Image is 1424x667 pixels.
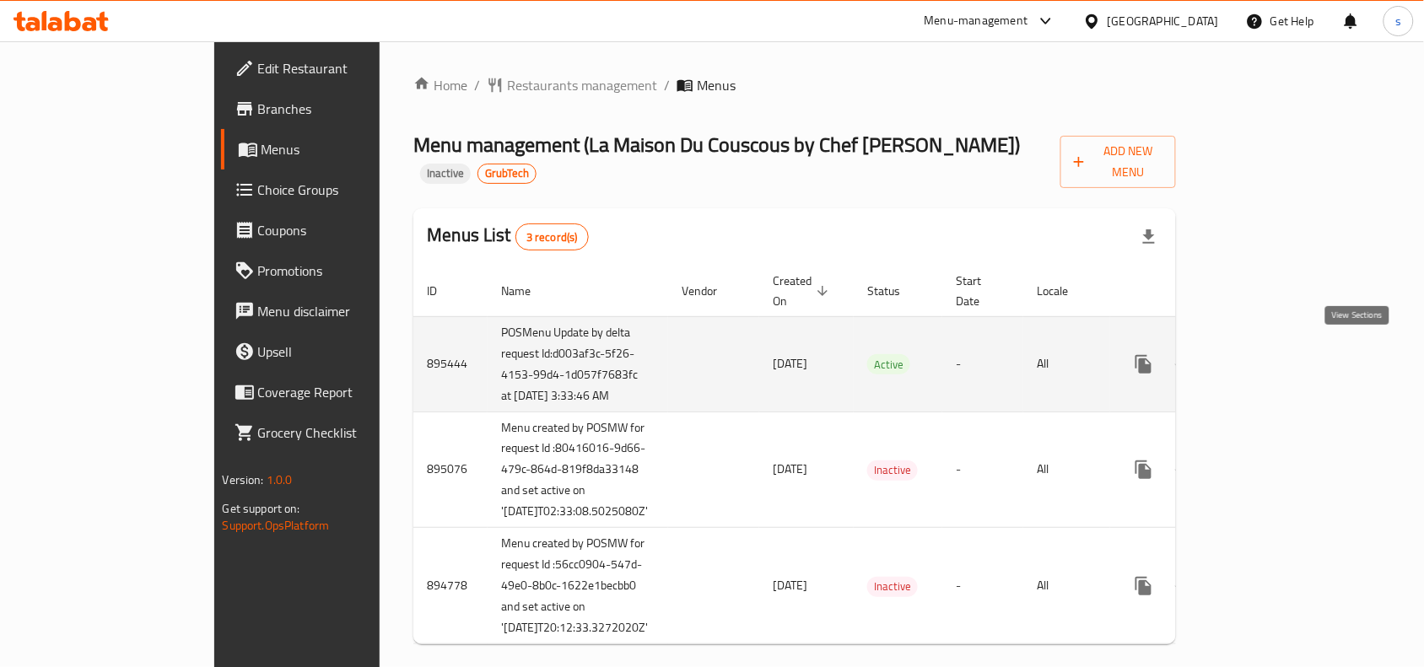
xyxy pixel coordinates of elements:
[223,514,330,536] a: Support.OpsPlatform
[488,528,668,644] td: Menu created by POSMW for request Id :56cc0904-547d-49e0-8b0c-1622e1becbb0 and set active on '[DA...
[221,331,452,372] a: Upsell
[488,316,668,411] td: POSMenu Update by delta request Id:d003af3c-5f26-4153-99d4-1d057f7683fc at [DATE] 3:33:46 AM
[1060,136,1176,188] button: Add New Menu
[258,58,439,78] span: Edit Restaurant
[773,574,807,596] span: [DATE]
[507,75,657,95] span: Restaurants management
[956,271,1003,311] span: Start Date
[867,577,918,596] span: Inactive
[262,139,439,159] span: Menus
[1124,344,1164,385] button: more
[474,75,480,95] li: /
[221,412,452,453] a: Grocery Checklist
[1023,528,1110,644] td: All
[1164,566,1205,606] button: Change Status
[221,210,452,250] a: Coupons
[925,11,1028,31] div: Menu-management
[1110,266,1299,317] th: Actions
[223,469,264,491] span: Version:
[682,281,739,301] span: Vendor
[664,75,670,95] li: /
[1124,566,1164,606] button: more
[867,354,910,374] div: Active
[258,422,439,443] span: Grocery Checklist
[942,411,1023,528] td: -
[258,261,439,281] span: Promotions
[942,316,1023,411] td: -
[221,89,452,129] a: Branches
[1108,12,1219,30] div: [GEOGRAPHIC_DATA]
[487,75,657,95] a: Restaurants management
[1037,281,1090,301] span: Locale
[221,48,452,89] a: Edit Restaurant
[697,75,736,95] span: Menus
[258,301,439,321] span: Menu disclaimer
[867,577,918,597] div: Inactive
[1164,449,1205,490] button: Change Status
[221,129,452,169] a: Menus
[258,220,439,240] span: Coupons
[773,458,807,480] span: [DATE]
[258,180,439,200] span: Choice Groups
[867,355,910,374] span: Active
[221,372,452,412] a: Coverage Report
[867,460,918,480] span: Inactive
[427,223,588,250] h2: Menus List
[427,281,459,301] span: ID
[516,229,588,245] span: 3 record(s)
[258,342,439,362] span: Upsell
[1395,12,1401,30] span: s
[773,352,807,374] span: [DATE]
[1129,217,1169,257] div: Export file
[1023,411,1110,528] td: All
[942,528,1023,644] td: -
[478,166,536,180] span: GrubTech
[867,460,918,481] div: Inactive
[867,281,922,301] span: Status
[258,382,439,402] span: Coverage Report
[267,469,293,491] span: 1.0.0
[221,169,452,210] a: Choice Groups
[488,411,668,528] td: Menu created by POSMW for request Id :80416016-9d66-479c-864d-819f8da33148 and set active on '[DA...
[1023,316,1110,411] td: All
[221,250,452,291] a: Promotions
[1124,449,1164,490] button: more
[413,266,1299,645] table: enhanced table
[223,498,300,519] span: Get support on:
[773,271,833,311] span: Created On
[258,99,439,119] span: Branches
[501,281,553,301] span: Name
[515,223,589,250] div: Total records count
[413,75,1176,95] nav: breadcrumb
[221,291,452,331] a: Menu disclaimer
[1074,141,1162,183] span: Add New Menu
[413,126,1020,164] span: Menu management ( La Maison Du Couscous by Chef [PERSON_NAME] )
